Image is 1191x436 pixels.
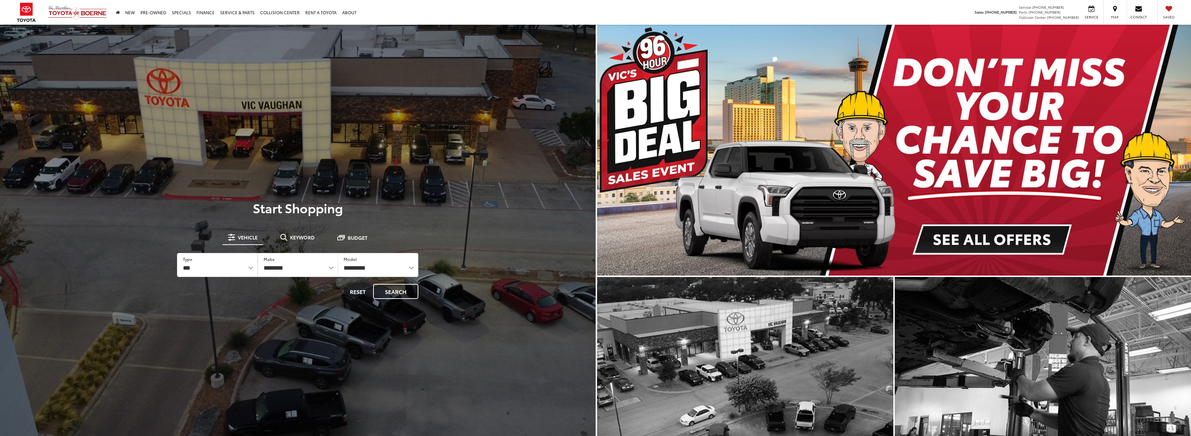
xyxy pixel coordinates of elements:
[183,256,192,262] label: Type
[1047,15,1079,20] span: [PHONE_NUMBER]
[290,235,315,240] span: Keyword
[1032,5,1064,10] span: [PHONE_NUMBER]
[344,256,357,262] label: Model
[264,256,275,262] label: Make
[1084,15,1099,19] span: Service
[1130,15,1147,19] span: Contact
[238,235,258,240] span: Vehicle
[1107,15,1122,19] span: Map
[29,201,566,215] p: Start Shopping
[373,284,418,299] button: Search
[348,235,368,240] span: Budget
[344,284,372,299] button: Reset
[1019,15,1046,20] span: Collision Center
[1029,9,1061,15] span: [PHONE_NUMBER]
[1019,5,1031,10] span: Service
[1161,15,1176,19] span: Saved
[985,9,1017,15] span: [PHONE_NUMBER]
[48,5,107,19] img: Vic Vaughan Toyota of Boerne
[1019,9,1028,15] span: Parts
[975,9,984,15] span: Sales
